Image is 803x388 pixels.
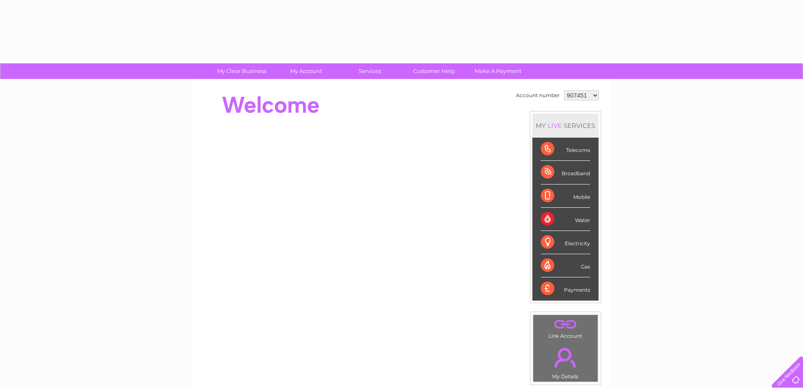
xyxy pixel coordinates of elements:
div: LIVE [546,122,564,130]
div: MY SERVICES [532,114,599,138]
a: Customer Help [399,63,469,79]
td: My Details [533,341,598,382]
div: Electricity [541,231,590,254]
a: My Account [271,63,341,79]
a: My Clear Business [207,63,277,79]
a: . [535,343,596,372]
td: Link Account [533,315,598,341]
div: Gas [541,254,590,277]
div: Water [541,208,590,231]
a: Make A Payment [463,63,533,79]
div: Mobile [541,185,590,208]
div: Broadband [541,161,590,184]
a: . [535,317,596,332]
div: Payments [541,277,590,300]
div: Telecoms [541,138,590,161]
a: Services [335,63,405,79]
td: Account number [514,88,562,103]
